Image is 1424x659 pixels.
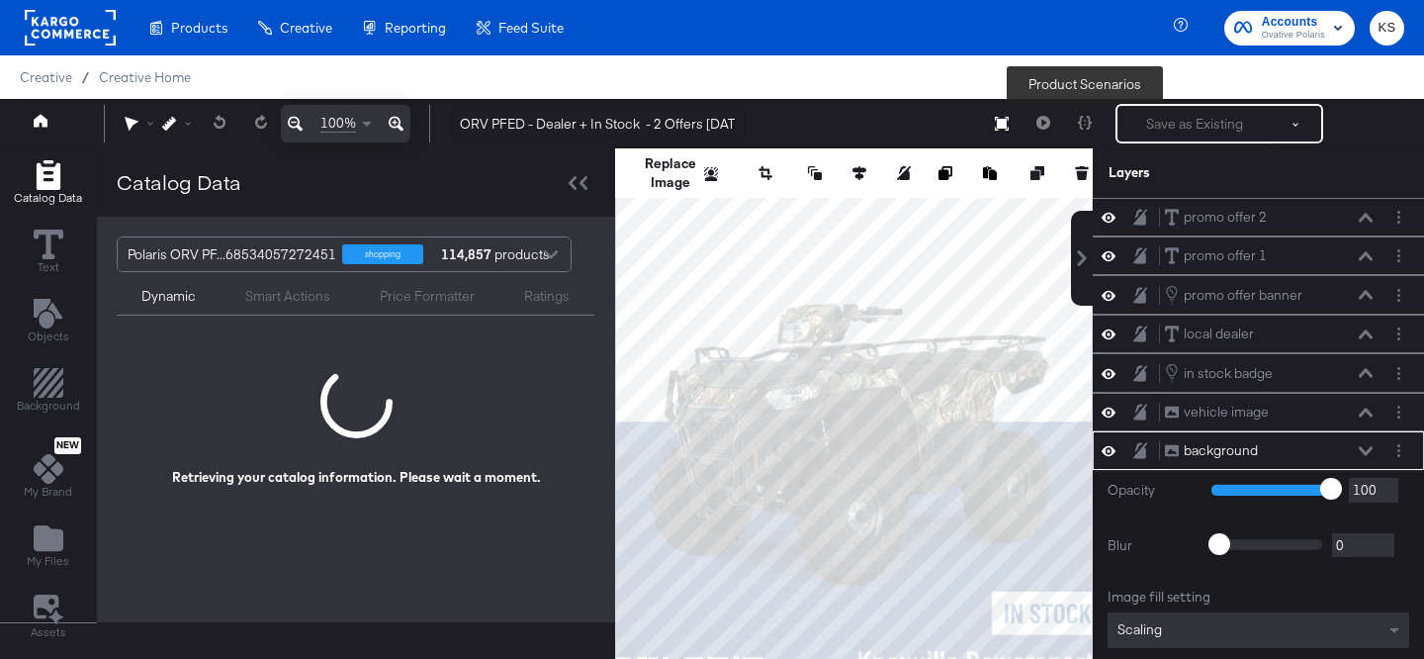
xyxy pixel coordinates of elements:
[1109,163,1310,182] div: Layers
[1108,536,1197,555] label: Blur
[72,69,99,85] span: /
[117,168,241,197] div: Catalog Data
[1184,286,1302,305] div: promo offer banner
[54,439,81,452] span: New
[1184,441,1258,460] div: background
[1164,324,1255,344] button: local dealer
[12,433,84,507] button: NewMy Brand
[1262,28,1325,44] span: Ovative Polaris
[1388,324,1409,344] button: Layer Options
[1184,208,1267,227] div: promo offer 2
[245,287,330,306] div: Smart Actions
[172,468,541,487] div: Retrieving your catalog information. Please wait a moment.
[524,287,570,306] div: Ratings
[1184,325,1254,343] div: local dealer
[27,553,69,569] span: My Files
[16,294,81,350] button: Add Text
[22,225,75,281] button: Text
[38,259,59,275] span: Text
[1378,17,1396,40] span: KS
[1164,402,1270,423] button: vehicle image
[1164,207,1268,228] button: promo offer 2
[983,163,1003,183] button: Paste image
[1184,403,1269,422] div: vehicle image
[17,398,80,414] span: Background
[141,287,196,306] div: Dynamic
[128,237,336,271] div: Polaris ORV PF...68534057272451
[5,364,92,421] button: Add Rectangle
[320,114,356,133] span: 100%
[342,244,423,264] div: shopping
[1388,363,1409,384] button: Layer Options
[24,484,72,500] span: My Brand
[1388,245,1409,266] button: Layer Options
[1388,402,1409,423] button: Layer Options
[438,237,494,271] strong: 114,857
[385,20,446,36] span: Reporting
[1388,285,1409,306] button: Layer Options
[938,166,952,180] svg: Copy image
[1224,11,1355,46] button: AccountsOvative Polaris
[645,163,696,183] button: Replace Image
[983,166,997,180] svg: Paste image
[438,237,497,271] div: products
[380,287,475,306] div: Price Formatter
[1117,620,1162,638] span: Scaling
[31,624,66,640] span: Assets
[19,589,78,646] button: Assets
[1262,12,1325,33] span: Accounts
[171,20,227,36] span: Products
[15,519,81,576] button: Add Files
[20,69,72,85] span: Creative
[1184,246,1267,265] div: promo offer 1
[1164,440,1259,461] button: background
[1108,588,1409,607] div: Image fill setting
[1370,11,1404,46] button: KS
[1164,245,1268,266] button: promo offer 1
[1164,284,1303,306] button: promo offer banner
[1388,440,1409,461] button: Layer Options
[2,155,94,212] button: Add Rectangle
[280,20,332,36] span: Creative
[14,190,82,206] span: Catalog Data
[1108,481,1197,500] label: Opacity
[938,163,958,183] button: Copy image
[1388,207,1409,228] button: Layer Options
[1164,362,1274,384] button: in stock badge
[28,329,69,344] span: Objects
[1184,364,1273,383] div: in stock badge
[99,69,191,85] a: Creative Home
[704,167,718,181] svg: Remove background
[498,20,564,36] span: Feed Suite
